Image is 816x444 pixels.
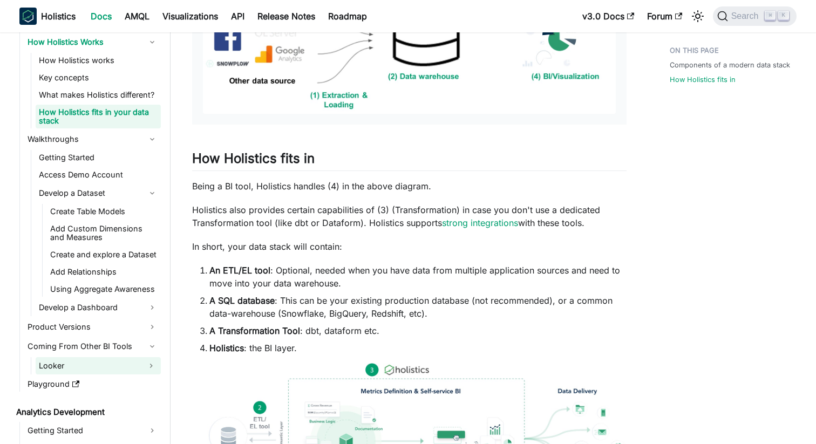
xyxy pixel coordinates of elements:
[192,180,627,193] p: Being a BI tool, Holistics handles (4) in the above diagram.
[209,341,627,354] li: : the BI layer.
[209,265,270,276] strong: An ETL/EL tool
[24,377,161,392] a: Playground
[778,11,789,21] kbd: K
[41,10,76,23] b: Holistics
[19,8,76,25] a: HolisticsHolistics
[670,74,736,85] a: How Holistics fits in
[141,357,161,374] button: Expand sidebar category 'Looker'
[442,217,518,228] a: strong integrations
[36,87,161,103] a: What makes Holistics different?
[47,247,161,262] a: Create and explore a Dataset
[209,325,300,336] strong: A Transformation Tool
[576,8,641,25] a: v3.0 Docs
[47,221,161,245] a: Add Custom Dimensions and Measures
[24,338,161,355] a: Coming From Other BI Tools
[322,8,373,25] a: Roadmap
[36,105,161,128] a: How Holistics fits in your data stack
[192,203,627,229] p: Holistics also provides certain capabilities of (3) (Transformation) in case you don't use a dedi...
[689,8,706,25] button: Switch between dark and light mode (currently light mode)
[765,11,776,21] kbd: ⌘
[24,33,161,51] a: How Holistics Works
[209,294,627,320] li: : This can be your existing production database (not recommended), or a common data-warehouse (Sn...
[24,131,161,148] a: Walkthroughs
[36,70,161,85] a: Key concepts
[36,167,161,182] a: Access Demo Account
[118,8,156,25] a: AMQL
[47,282,161,297] a: Using Aggregate Awareness
[47,264,161,279] a: Add Relationships
[24,422,161,439] a: Getting Started
[36,299,161,316] a: Develop a Dashboard
[36,357,141,374] a: Looker
[36,150,161,165] a: Getting Started
[13,405,161,420] a: Analytics Development
[728,11,765,21] span: Search
[209,343,244,353] strong: Holistics
[84,8,118,25] a: Docs
[36,53,161,68] a: How Holistics works
[713,6,797,26] button: Search (Command+K)
[156,8,225,25] a: Visualizations
[225,8,251,25] a: API
[24,318,161,336] a: Product Versions
[209,264,627,290] li: : Optional, needed when you have data from multiple application sources and need to move into you...
[36,185,161,202] a: Develop a Dataset
[209,324,627,337] li: : dbt, dataform etc.
[251,8,322,25] a: Release Notes
[192,240,627,253] p: In short, your data stack will contain:
[192,151,627,171] h2: How Holistics fits in
[670,60,790,70] a: Components of a modern data stack
[209,295,275,306] strong: A SQL database
[9,32,171,444] nav: Docs sidebar
[641,8,689,25] a: Forum
[47,204,161,219] a: Create Table Models
[19,8,37,25] img: Holistics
